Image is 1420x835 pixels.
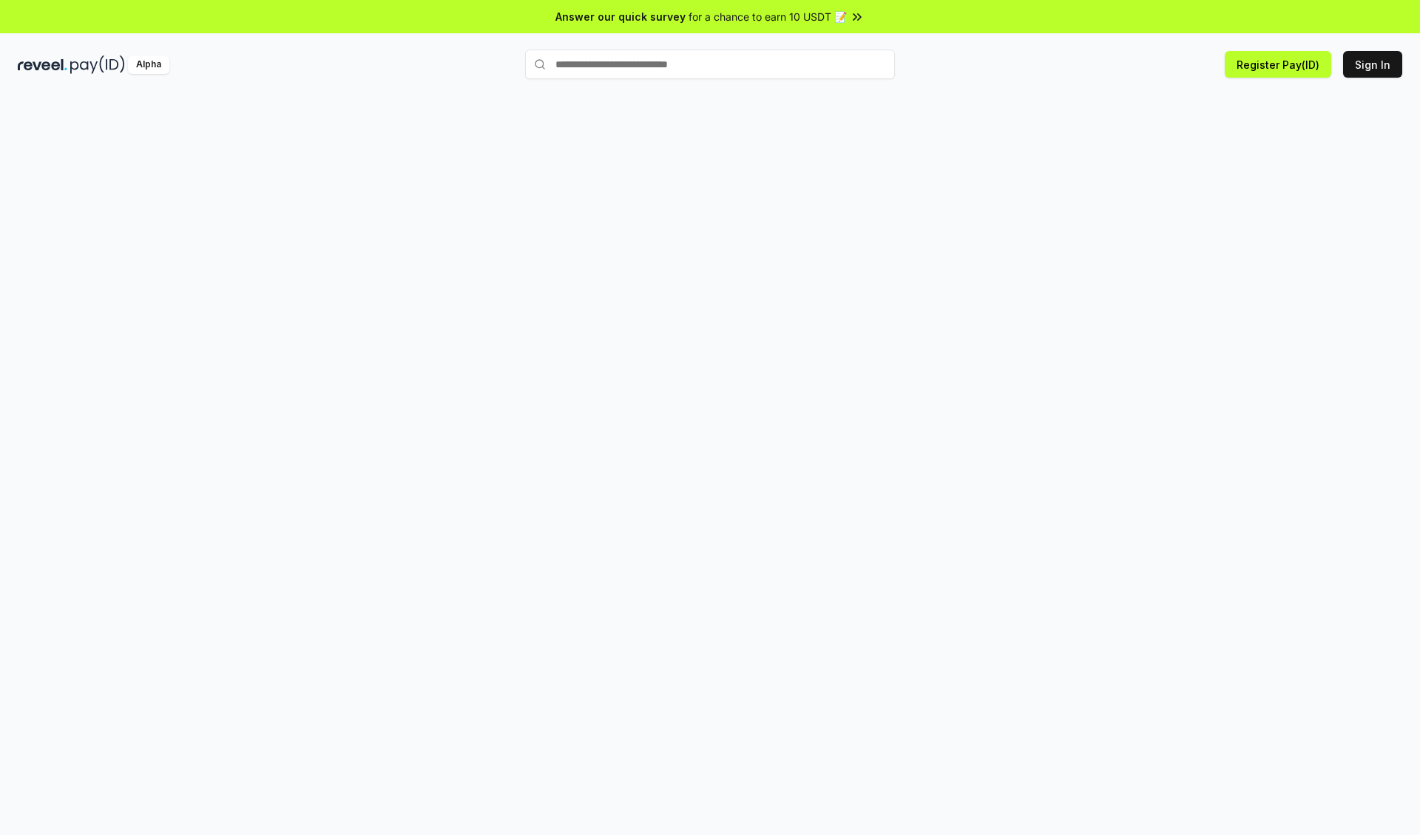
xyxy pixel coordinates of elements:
img: reveel_dark [18,55,67,74]
span: Answer our quick survey [555,9,686,24]
span: for a chance to earn 10 USDT 📝 [689,9,847,24]
button: Sign In [1343,51,1402,78]
img: pay_id [70,55,125,74]
button: Register Pay(ID) [1225,51,1331,78]
div: Alpha [128,55,169,74]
